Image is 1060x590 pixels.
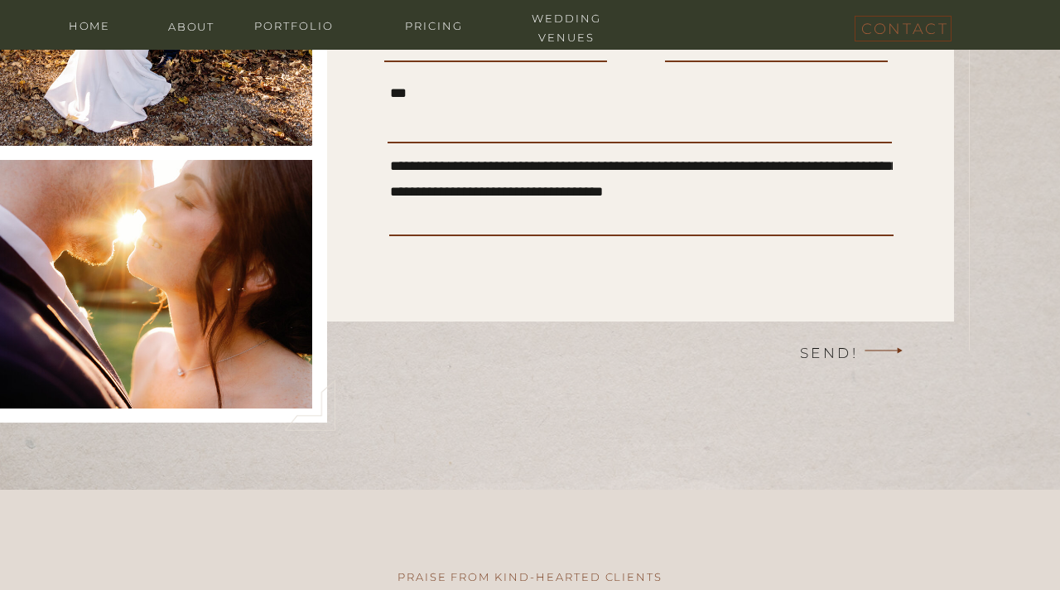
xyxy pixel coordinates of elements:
a: send! [777,341,881,361]
h3: praise from kind-hearted clients [369,568,691,588]
a: wedding venues [517,9,616,25]
a: Pricing [384,17,484,32]
a: about [158,17,224,33]
a: contact [861,16,944,35]
a: portfolio [244,17,344,32]
a: home [56,17,123,32]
